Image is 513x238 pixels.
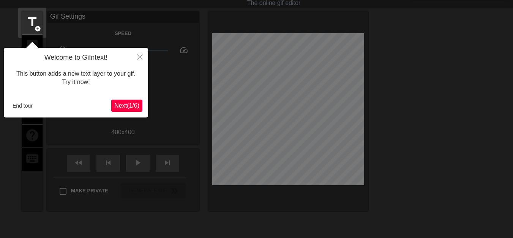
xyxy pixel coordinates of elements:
[9,62,142,94] div: This button adds a new text layer to your gif. Try it now!
[114,102,139,109] span: Next ( 1 / 6 )
[131,48,148,65] button: Close
[111,100,142,112] button: Next
[9,100,36,111] button: End tour
[9,54,142,62] h4: Welcome to Gifntext!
